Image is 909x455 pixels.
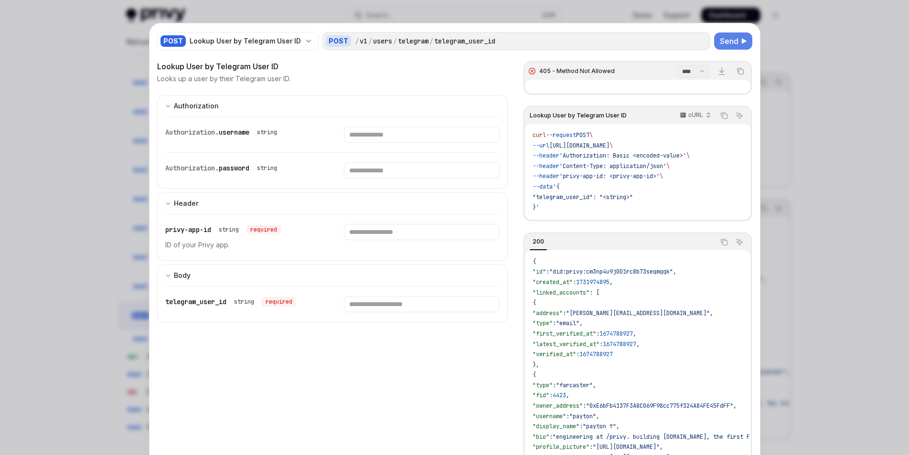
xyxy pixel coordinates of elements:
[157,265,508,286] button: Expand input section
[533,172,559,180] span: --header
[533,131,546,139] span: curl
[190,36,301,46] div: Lookup User by Telegram User ID
[533,193,633,201] span: "telegram_user_id": "<string>"
[533,413,566,420] span: "username"
[165,127,281,138] div: Authorization.username
[553,183,559,190] span: '{
[165,297,226,306] span: telegram_user_id
[569,413,596,420] span: "payton"
[688,111,703,119] p: cURL
[539,67,615,75] div: 405 - Method Not Allowed
[549,433,553,441] span: :
[344,162,500,179] input: Enter password
[576,278,610,286] span: 1731974895
[157,31,319,51] button: POSTLookup User by Telegram User ID
[566,413,569,420] span: :
[546,268,549,275] span: :
[165,224,281,235] div: privy-app-id
[610,278,613,286] span: ,
[533,381,553,389] span: "type"
[553,381,556,389] span: :
[219,128,249,137] span: username
[157,192,508,214] button: Expand input section
[589,289,599,296] span: : [
[157,74,290,84] p: Looks up a user by their Telegram user ID.
[398,36,428,46] div: telegram
[533,371,536,379] span: {
[530,112,627,119] span: Lookup User by Telegram User ID
[576,131,589,139] span: POST
[533,299,536,307] span: {
[586,402,733,410] span: "0xE6bFb4137F3A8C069F98cc775f324A84FE45FdFF"
[533,289,589,296] span: "linked_accounts"
[636,340,640,348] span: ,
[533,392,549,399] span: "fid"
[559,162,666,170] span: 'Content-Type: application/json'
[174,270,191,281] div: Body
[165,162,281,174] div: Authorization.password
[246,225,281,234] div: required
[530,236,547,247] div: 200
[576,350,579,358] span: :
[599,330,633,338] span: 1674788927
[553,319,556,327] span: :
[715,64,728,78] a: Download response file
[596,413,599,420] span: ,
[734,65,747,77] button: Copy the contents from the code block
[393,36,397,46] div: /
[344,127,500,143] input: Enter username
[546,131,576,139] span: --request
[368,36,372,46] div: /
[533,183,553,190] span: --data
[556,381,593,389] span: "farcaster"
[563,309,566,317] span: :
[633,330,636,338] span: ,
[533,142,549,149] span: --url
[583,402,586,410] span: :
[549,392,553,399] span: :
[165,225,211,234] span: privy-app-id
[603,340,636,348] span: 1674788927
[533,152,559,159] span: --header
[559,152,686,159] span: 'Authorization: Basic <encoded-value>'
[720,35,738,47] span: Send
[616,423,620,430] span: ,
[219,164,249,172] span: password
[355,36,359,46] div: /
[533,350,576,358] span: "verified_at"
[533,402,583,410] span: "owner_address"
[533,361,539,369] span: },
[160,35,186,47] div: POST
[596,330,599,338] span: :
[573,278,576,286] span: :
[174,198,198,209] div: Header
[360,36,367,46] div: v1
[718,236,730,248] button: Copy the contents from the code block
[610,142,613,149] span: \
[710,309,713,317] span: ,
[525,80,750,93] div: Response content
[686,152,690,159] span: \
[434,36,495,46] div: telegram_user_id
[549,268,673,275] span: "did:privy:cm3np4u9j001rc8b73seqmqqk"
[593,381,596,389] span: ,
[579,350,613,358] span: 1674788927
[174,100,219,112] div: Authorization
[262,297,296,307] div: required
[533,423,579,430] span: "display_name"
[373,36,392,46] div: users
[733,402,737,410] span: ,
[429,36,433,46] div: /
[533,330,596,338] span: "first_verified_at"
[714,32,752,50] button: Send
[533,309,563,317] span: "address"
[165,128,219,137] span: Authorization.
[676,65,709,78] select: Select response section
[579,319,583,327] span: ,
[593,443,660,451] span: "[URL][DOMAIN_NAME]"
[733,109,746,122] button: Ask AI
[165,296,296,307] div: telegram_user_id
[566,309,710,317] span: "[PERSON_NAME][EMAIL_ADDRESS][DOMAIN_NAME]"
[533,443,589,451] span: "profile_picture"
[533,278,573,286] span: "created_at"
